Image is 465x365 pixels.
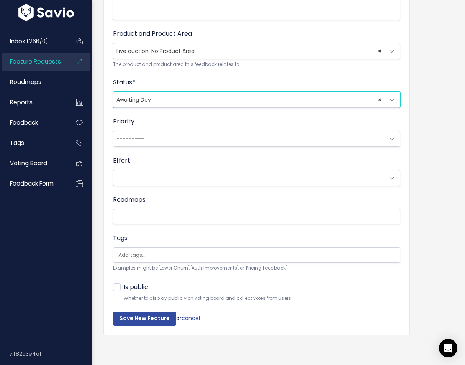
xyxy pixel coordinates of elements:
[2,175,64,192] a: Feedback form
[439,339,457,357] div: Open Intercom Messenger
[10,118,38,127] span: Feedback
[10,98,33,106] span: Reports
[116,135,144,143] span: ---------
[2,114,64,132] a: Feedback
[124,282,148,293] label: Is public
[113,92,385,107] span: Awaiting Dev
[2,94,64,111] a: Reports
[9,344,92,364] div: v.f8293e4a1
[113,233,128,243] label: Tags
[124,294,400,303] small: Whether to display publicly on voting board and collect votes from users
[113,43,385,59] span: Live auction: No Product Area
[113,61,400,69] small: The product and product area this feedback relates to
[2,134,64,152] a: Tags
[182,314,200,322] a: cancel
[10,37,48,45] span: Inbox (266/0)
[113,117,134,126] label: Priority
[113,312,176,326] input: Save New Feature
[113,312,400,326] div: or
[113,264,400,272] small: Examples might be 'Lower Churn', 'Auth Improvements', or 'Pricing Feedback'
[378,92,381,107] span: ×
[113,43,400,59] span: Live auction: No Product Area
[2,73,64,91] a: Roadmaps
[10,139,24,147] span: Tags
[10,78,41,86] span: Roadmaps
[113,92,400,108] span: Awaiting Dev
[10,159,47,167] span: Voting Board
[16,3,76,21] img: logo-white.9d6f32f41409.svg
[10,58,61,66] span: Feature Requests
[113,195,146,204] label: Roadmaps
[113,78,135,87] label: Status
[116,174,144,182] span: ---------
[115,251,154,259] input: Add tags...
[2,53,64,71] a: Feature Requests
[113,156,130,165] label: Effort
[2,155,64,172] a: Voting Board
[113,29,192,38] label: Product and Product Area
[2,33,64,50] a: Inbox (266/0)
[10,179,54,187] span: Feedback form
[378,43,381,59] span: ×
